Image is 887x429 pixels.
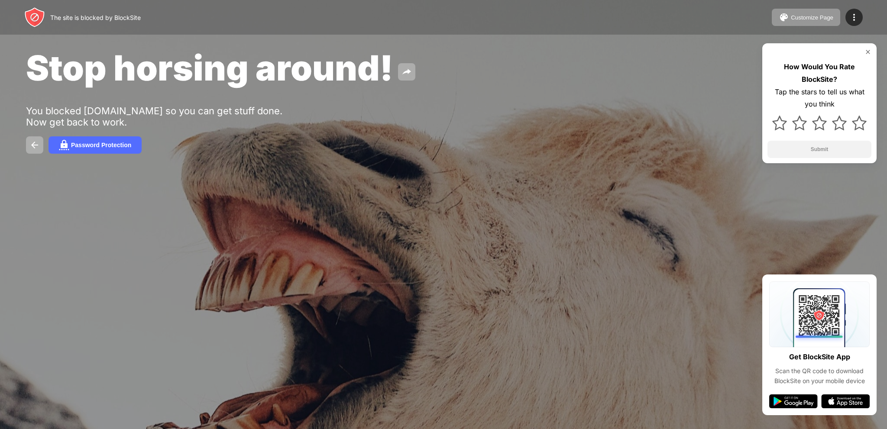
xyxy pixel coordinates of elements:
div: The site is blocked by BlockSite [50,14,141,21]
img: pallet.svg [779,12,789,23]
span: Stop horsing around! [26,47,393,89]
img: back.svg [29,140,40,150]
img: star.svg [792,116,807,130]
button: Submit [767,141,871,158]
div: Customize Page [791,14,833,21]
img: qrcode.svg [769,281,870,347]
img: menu-icon.svg [849,12,859,23]
img: star.svg [852,116,867,130]
img: password.svg [59,140,69,150]
button: Customize Page [772,9,840,26]
button: Password Protection [49,136,142,154]
div: Get BlockSite App [789,351,850,363]
img: star.svg [812,116,827,130]
div: How Would You Rate BlockSite? [767,61,871,86]
img: star.svg [832,116,847,130]
div: You blocked [DOMAIN_NAME] so you can get stuff done. Now get back to work. [26,105,294,128]
img: header-logo.svg [24,7,45,28]
img: app-store.svg [821,394,870,408]
div: Password Protection [71,142,131,148]
img: star.svg [772,116,787,130]
img: google-play.svg [769,394,818,408]
img: rate-us-close.svg [864,48,871,55]
div: Scan the QR code to download BlockSite on your mobile device [769,366,870,386]
div: Tap the stars to tell us what you think [767,86,871,111]
img: share.svg [401,67,412,77]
